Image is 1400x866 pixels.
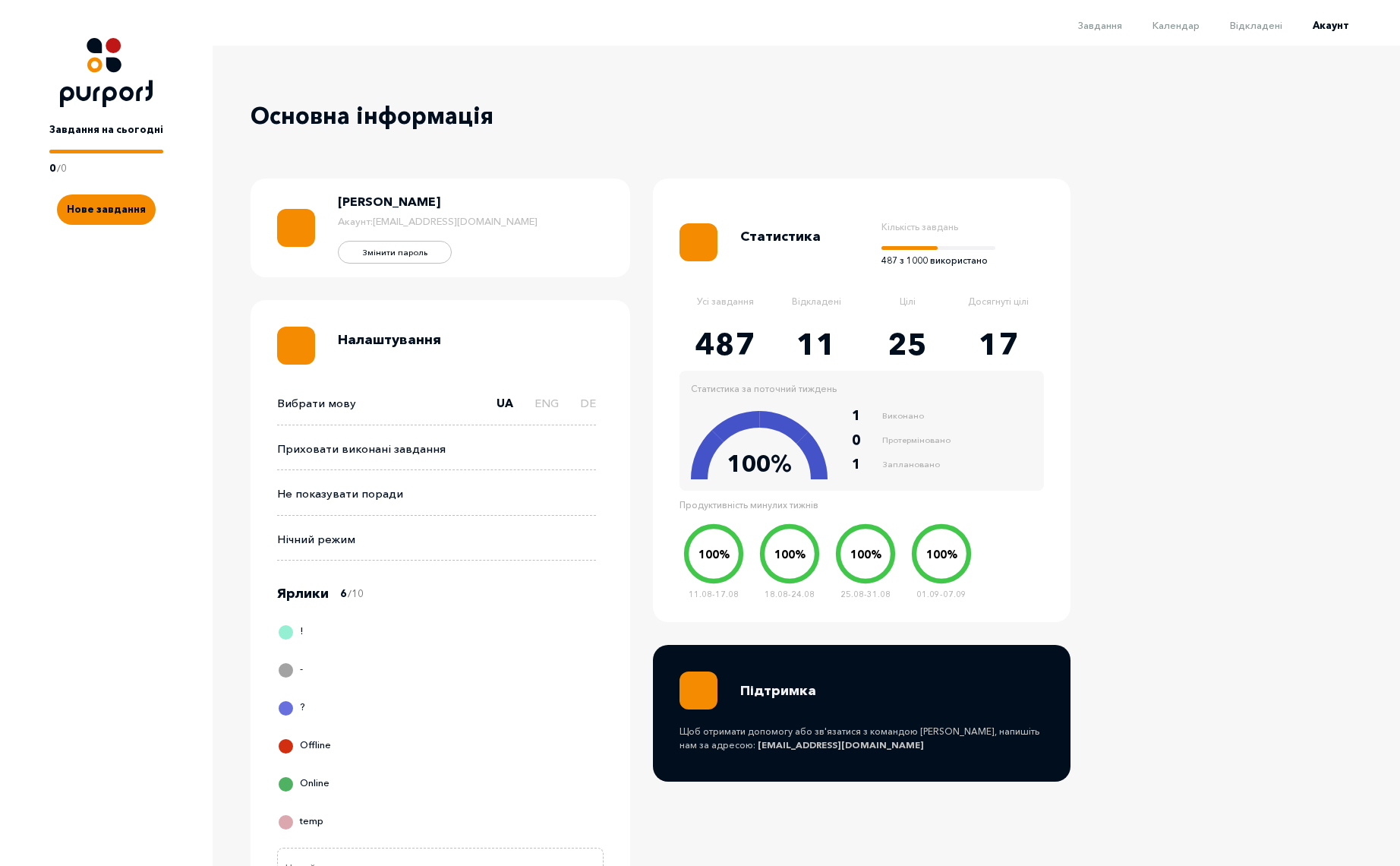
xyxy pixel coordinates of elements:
[862,321,953,367] p: 25
[560,658,577,675] button: Delete label
[560,620,577,637] button: Delete label
[740,681,816,701] p: Підтримка
[680,725,1044,752] b: Щоб отримати допомогу або зв'язатися з командою [PERSON_NAME], напишіть нам за адресою :
[497,395,513,425] label: UA
[850,548,881,561] text: 100 %
[926,548,957,561] text: 100 %
[1122,19,1200,31] a: Календар
[680,498,983,512] p: Продуктивність минулих тижнів
[281,620,304,650] div: !
[771,295,862,325] p: Відкладені
[881,220,995,234] p: Кількість завдань
[758,739,924,751] a: [EMAIL_ADDRESS][DOMAIN_NAME]
[831,588,900,601] p: 25.08-31.08
[698,548,730,561] text: 100 %
[852,454,878,475] div: 1
[882,434,951,447] span: Протерміновано
[774,548,806,561] text: 100 %
[277,485,403,503] p: Не показувати поради
[277,441,446,458] p: Приховати виконані завдання
[953,295,1044,325] p: Досягнуті цілі
[1048,19,1122,31] a: Завдання
[281,658,303,688] div: -
[740,226,821,247] p: Статистика
[281,734,331,764] div: Offline
[852,406,878,426] div: 1
[338,192,440,210] p: [PERSON_NAME]
[560,772,577,789] button: Delete label
[281,772,330,802] div: Online
[57,161,61,176] p: /
[680,321,771,367] p: 487
[281,810,323,840] div: temp
[340,586,346,614] p: 6
[862,295,953,325] p: Цілі
[560,696,577,713] button: Delete label
[1078,19,1122,31] span: Завдання
[534,395,559,425] label: ENG
[57,175,156,225] a: Create new task
[277,583,329,604] p: Ярлики
[251,99,554,133] p: Основна інформація
[281,696,305,726] div: ?
[1282,19,1349,31] a: Акаунт
[560,734,577,751] button: Delete label
[1230,19,1282,31] span: Відкладені
[1152,19,1200,31] span: Календар
[771,321,862,367] p: 11
[907,588,976,601] p: 01.09-07.09
[338,330,441,350] p: Налаштування
[60,38,153,107] img: Logo icon
[57,194,156,225] button: Create new task
[348,586,364,602] p: / 10
[691,382,837,396] p: Статистика за поточний тиждень
[755,588,824,601] p: 18.08-24.08
[61,161,67,176] p: 0
[1200,19,1282,31] a: Відкладені
[680,588,748,601] p: 11.08-17.08
[277,531,355,548] p: Нічний режим
[852,430,878,450] div: 0
[49,107,163,175] a: Завдання на сьогодні0/0
[277,395,356,412] p: Вибрати мову
[338,214,538,229] p: Акаунт : [EMAIL_ADDRESS][DOMAIN_NAME]
[338,241,452,264] button: Edit password
[881,254,995,267] p: 487 з 1000 використано
[580,395,596,425] label: DE
[721,447,797,481] p: 100 %
[49,122,163,137] p: Завдання на сьогодні
[560,810,577,826] button: Delete label
[882,409,924,422] span: Виконано
[67,203,146,215] span: Нове завдання
[680,295,771,325] p: Усі завдання
[882,458,940,471] span: Заплановано
[49,161,55,176] p: 0
[953,321,1044,367] p: 17
[1313,19,1349,31] span: Акаунт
